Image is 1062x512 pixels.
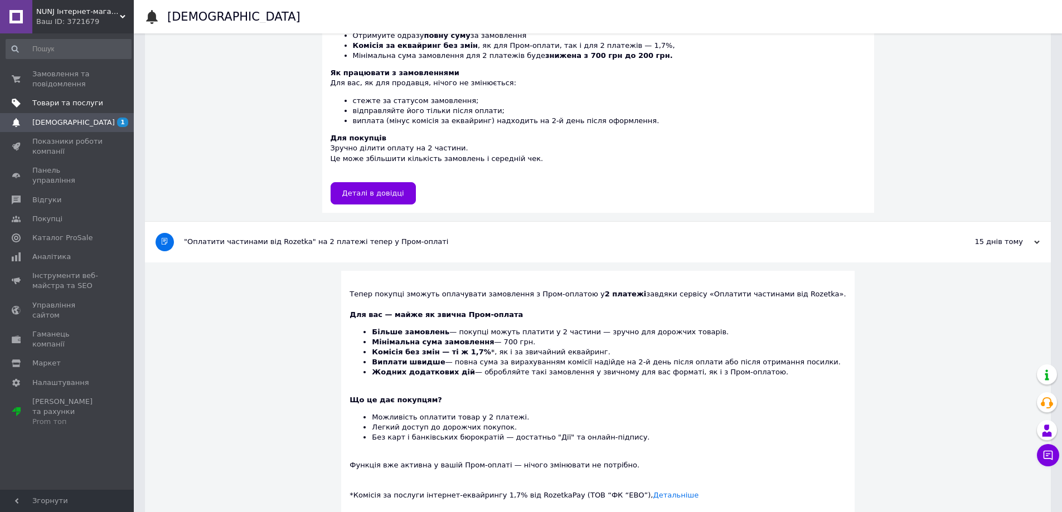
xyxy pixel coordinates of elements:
[184,237,928,247] div: "Оплатити частинами від Rozetka" на 2 платежі тепер у Пром-оплаті
[372,328,449,336] b: Більше замовлень
[331,68,866,126] div: Для вас, як для продавця, нічого не змінюється:
[372,327,846,337] li: — покупці можуть платити у 2 частини — зручно для дорожчих товарів.
[372,338,494,346] b: Мінімальна сума замовлення
[331,133,866,174] div: Зручно ділити оплату на 2 частини. Це може збільшити кількість замовлень і середній чек.
[372,368,475,376] b: Жодних додаткових дій
[350,491,653,499] i: *Комісія за послуги інтернет-еквайрингу 1,7% від RozetkaPay (ТОВ “ФК “ЕВО”),
[353,96,866,106] li: стежте за статусом замовлення;
[372,412,846,422] li: Можливість оплатити товар у 2 платежі.
[32,300,103,320] span: Управління сайтом
[350,289,846,299] div: Тепер покупці зможуть оплачувати замовлення з Пром-оплатою у завдяки сервісу «Оплатити частинами ...
[32,214,62,224] span: Покупці
[424,31,470,40] b: повну суму
[117,118,128,127] span: 1
[32,69,103,89] span: Замовлення та повідомлення
[6,39,132,59] input: Пошук
[372,347,846,357] li: *, як і за звичайний еквайринг.
[32,233,93,243] span: Каталог ProSale
[409,358,445,366] b: швидше
[372,358,407,366] b: Виплати
[353,41,478,50] b: Комісія за еквайринг без змін
[32,378,89,388] span: Налаштування
[32,195,61,205] span: Відгуки
[372,337,846,347] li: — 700 грн.
[32,118,115,128] span: [DEMOGRAPHIC_DATA]
[545,51,673,60] b: знижена з 700 грн до 200 грн.
[353,116,866,126] li: виплата (мінус комісія за еквайринг) надходить на 2-й день після оформлення.
[372,432,846,442] li: Без карт і банківських бюрократій — достатньо "Дії" та онлайн-підпису.
[331,134,386,142] b: Для покупців
[167,10,300,23] h1: [DEMOGRAPHIC_DATA]
[1037,444,1059,466] button: Чат з покупцем
[350,310,523,319] b: Для вас — майже як звична Пром-оплата
[32,417,103,427] div: Prom топ
[32,358,61,368] span: Маркет
[32,271,103,291] span: Інструменти веб-майстра та SEO
[350,396,442,404] b: Що це дає покупцям?
[372,367,846,377] li: — обробляйте такі замовлення у звичному для вас форматі, як і з Пром-оплатою.
[372,348,491,356] b: Комісія без змін — ті ж 1,7%
[350,310,846,470] div: Функція вже активна у вашій Пром-оплаті — нічого змінювати не потрібно.
[36,17,134,27] div: Ваш ID: 3721679
[342,189,404,197] span: Деталі в довідці
[372,422,846,432] li: Легкий доступ до дорожчих покупок.
[32,252,71,262] span: Аналітика
[353,31,866,41] li: Отримуйте одразу за замовлення
[605,290,647,298] b: 2 платежі
[331,69,459,77] b: Як працювати з замовленнями
[928,237,1040,247] div: 15 днів тому
[32,165,103,186] span: Панель управління
[353,41,866,51] li: , як для Пром-оплати, так і для 2 платежів — 1,7%,
[331,182,416,204] a: Деталі в довідці
[353,106,866,116] li: відправляйте його тільки після оплати;
[353,51,866,61] li: Мінімальна сума замовлення для 2 платежів буде
[32,329,103,349] span: Гаманець компанії
[32,136,103,157] span: Показники роботи компанії
[32,98,103,108] span: Товари та послуги
[372,357,846,367] li: — повна сума за вирахуванням комісії надійде на 2-й день після оплати або після отримання посилки.
[653,491,699,499] a: Детальніше
[32,397,103,427] span: [PERSON_NAME] та рахунки
[36,7,120,17] span: NUNJ Інтернет-магазин підшипників та ременів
